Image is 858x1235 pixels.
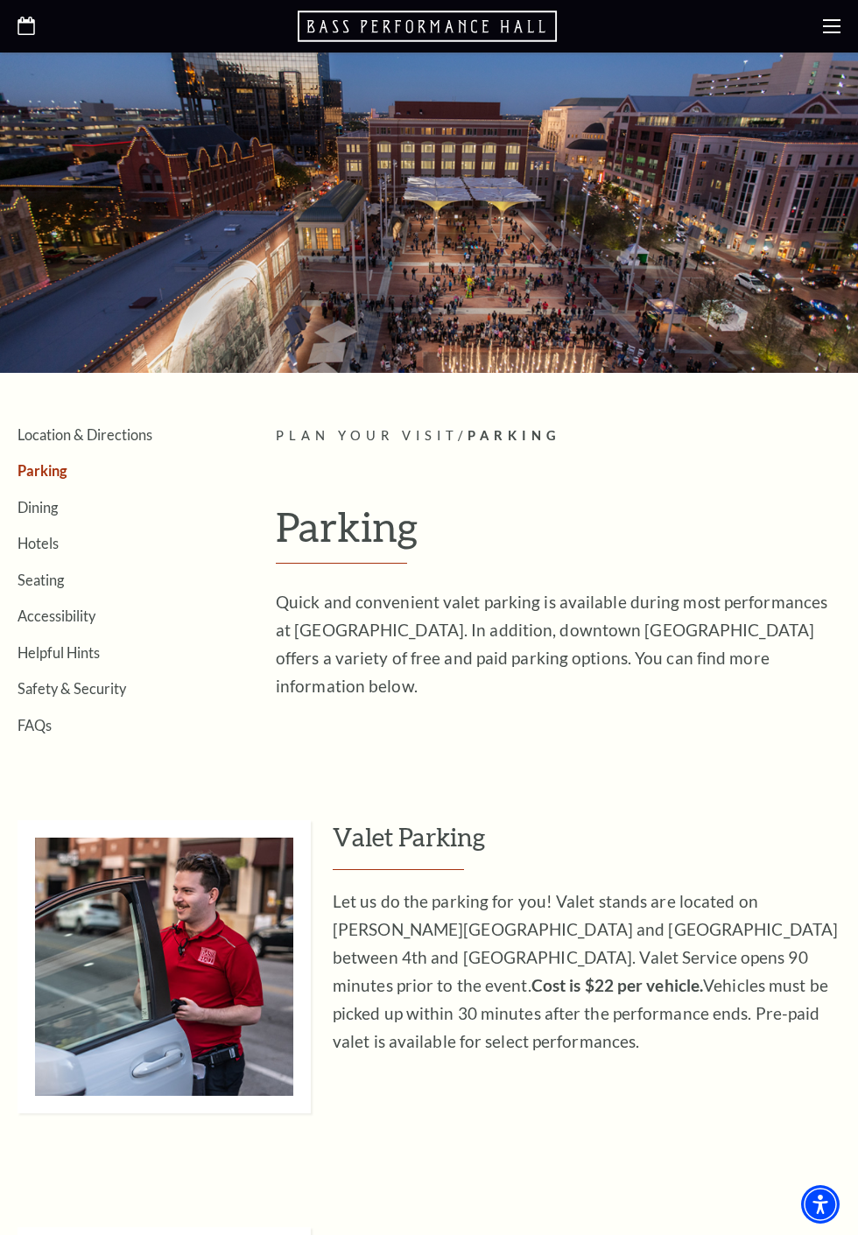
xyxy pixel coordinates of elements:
[333,888,840,1056] p: Let us do the parking for you! Valet stands are located on [PERSON_NAME][GEOGRAPHIC_DATA] and [GE...
[18,607,95,624] a: Accessibility
[18,572,64,588] a: Seating
[18,426,152,443] a: Location & Directions
[18,644,100,661] a: Helpful Hints
[18,820,311,1113] img: valet_nos_335x335.jpg
[276,504,840,564] h1: Parking
[531,975,703,995] strong: Cost is $22 per vehicle.
[18,499,58,516] a: Dining
[276,425,840,447] p: /
[18,535,59,551] a: Hotels
[468,428,561,443] span: Parking
[18,462,67,479] a: Parking
[801,1185,840,1224] div: Accessibility Menu
[276,428,458,443] span: Plan Your Visit
[276,588,840,700] p: Quick and convenient valet parking is available during most performances at [GEOGRAPHIC_DATA]. In...
[333,820,840,870] h3: Valet Parking
[18,680,126,697] a: Safety & Security
[18,717,52,733] a: FAQs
